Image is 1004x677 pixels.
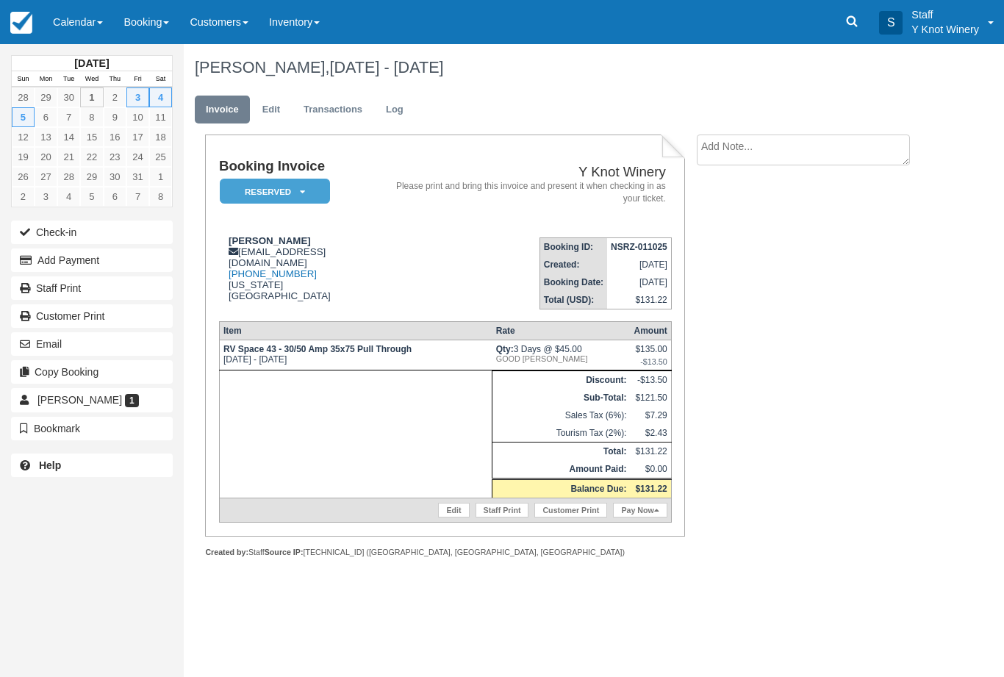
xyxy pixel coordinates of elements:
a: 10 [126,107,149,127]
a: 6 [104,187,126,207]
a: 12 [12,127,35,147]
em: Reserved [220,179,330,204]
td: Tourism Tax (2%): [492,424,631,443]
a: 5 [80,187,103,207]
button: Email [11,332,173,356]
td: $7.29 [630,406,671,424]
th: Booking ID: [539,238,607,257]
strong: Source IP: [265,548,304,556]
th: Tue [57,71,80,87]
td: $131.22 [607,291,671,309]
a: Staff Print [11,276,173,300]
a: 2 [104,87,126,107]
div: Staff [TECHNICAL_ID] ([GEOGRAPHIC_DATA], [GEOGRAPHIC_DATA], [GEOGRAPHIC_DATA]) [205,547,685,558]
em: GOOD [PERSON_NAME] [496,354,627,363]
th: Total: [492,443,631,461]
th: Sub-Total: [492,389,631,406]
a: 11 [149,107,172,127]
a: 30 [104,167,126,187]
a: 13 [35,127,57,147]
td: -$13.50 [630,371,671,390]
a: Customer Print [534,503,607,517]
a: 15 [80,127,103,147]
strong: NSRZ-011025 [611,242,667,252]
a: 7 [57,107,80,127]
address: Please print and bring this invoice and present it when checking in as your ticket. [396,180,666,205]
th: Thu [104,71,126,87]
th: Discount: [492,371,631,390]
td: $2.43 [630,424,671,443]
a: 26 [12,167,35,187]
a: 21 [57,147,80,167]
td: 3 Days @ $45.00 [492,340,631,370]
b: Help [39,459,61,471]
th: Mon [35,71,57,87]
p: Y Knot Winery [911,22,979,37]
a: 6 [35,107,57,127]
td: $131.22 [630,443,671,461]
th: Created: [539,256,607,273]
th: Booking Date: [539,273,607,291]
a: 29 [35,87,57,107]
img: checkfront-main-nav-mini-logo.png [10,12,32,34]
h1: [PERSON_NAME], [195,59,926,76]
a: 18 [149,127,172,147]
a: 28 [57,167,80,187]
a: Help [11,454,173,477]
a: 8 [149,187,172,207]
p: Staff [911,7,979,22]
a: 23 [104,147,126,167]
button: Check-in [11,221,173,244]
div: $135.00 [634,344,667,366]
a: Reserved [219,178,325,205]
a: 30 [57,87,80,107]
a: Edit [438,503,469,517]
a: Transactions [293,96,373,124]
a: 9 [104,107,126,127]
a: 22 [80,147,103,167]
td: [DATE] - [DATE] [219,340,492,370]
a: 14 [57,127,80,147]
a: 1 [149,167,172,187]
a: 19 [12,147,35,167]
a: 3 [35,187,57,207]
em: -$13.50 [634,357,667,366]
a: Customer Print [11,304,173,328]
button: Bookmark [11,417,173,440]
h2: Y Knot Winery [396,165,666,180]
th: Amount Paid: [492,460,631,479]
div: S [879,11,903,35]
a: [PERSON_NAME] 1 [11,388,173,412]
td: Sales Tax (6%): [492,406,631,424]
a: [PHONE_NUMBER] [229,268,317,279]
button: Add Payment [11,248,173,272]
a: Staff Print [476,503,529,517]
strong: $131.22 [635,484,667,494]
th: Amount [630,322,671,340]
strong: Created by: [205,548,248,556]
a: 7 [126,187,149,207]
a: 28 [12,87,35,107]
span: [DATE] - [DATE] [329,58,443,76]
th: Sat [149,71,172,87]
a: 16 [104,127,126,147]
a: 5 [12,107,35,127]
th: Wed [80,71,103,87]
td: [DATE] [607,273,671,291]
a: Edit [251,96,291,124]
a: Log [375,96,415,124]
a: 8 [80,107,103,127]
a: 24 [126,147,149,167]
a: 1 [80,87,103,107]
a: Pay Now [613,503,667,517]
a: 27 [35,167,57,187]
strong: [DATE] [74,57,109,69]
a: 17 [126,127,149,147]
th: Item [219,322,492,340]
h1: Booking Invoice [219,159,390,174]
td: [DATE] [607,256,671,273]
a: 3 [126,87,149,107]
th: Rate [492,322,631,340]
strong: RV Space 43 - 30/50 Amp 35x75 Pull Through [223,344,412,354]
td: $121.50 [630,389,671,406]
